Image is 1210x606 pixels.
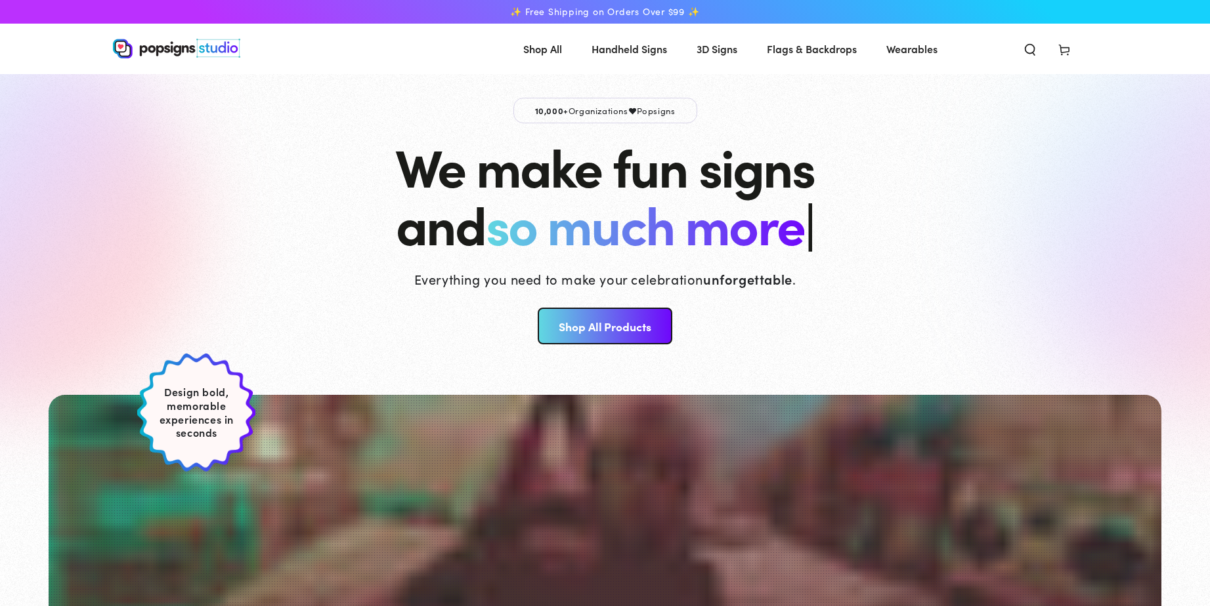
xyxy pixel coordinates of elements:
[1013,34,1047,63] summary: Search our site
[687,31,747,66] a: 3D Signs
[414,270,796,288] p: Everything you need to make your celebration .
[876,31,947,66] a: Wearables
[535,104,569,116] span: 10,000+
[523,39,562,58] span: Shop All
[510,6,699,18] span: ✨ Free Shipping on Orders Over $99 ✨
[703,270,792,288] strong: unforgettable
[513,98,697,123] p: Organizations Popsigns
[804,186,814,260] span: |
[486,186,804,259] span: so much more
[582,31,677,66] a: Handheld Signs
[513,31,572,66] a: Shop All
[886,39,938,58] span: Wearables
[538,308,672,344] a: Shop All Products
[767,39,857,58] span: Flags & Backdrops
[697,39,737,58] span: 3D Signs
[757,31,867,66] a: Flags & Backdrops
[592,39,667,58] span: Handheld Signs
[395,136,814,252] h1: We make fun signs and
